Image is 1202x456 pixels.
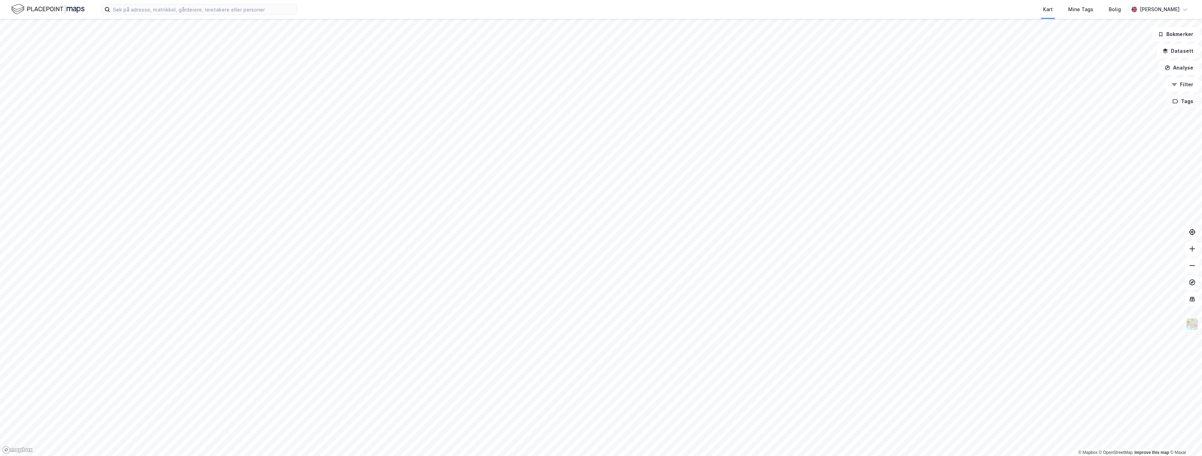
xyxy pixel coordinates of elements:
button: Filter [1166,78,1199,92]
div: Kart [1043,5,1053,14]
a: OpenStreetMap [1099,450,1133,455]
img: Z [1186,318,1199,331]
input: Søk på adresse, matrikkel, gårdeiere, leietakere eller personer [110,4,297,15]
div: Bolig [1109,5,1121,14]
button: Bokmerker [1152,27,1199,41]
a: Mapbox [1078,450,1098,455]
button: Analyse [1159,61,1199,75]
img: logo.f888ab2527a4732fd821a326f86c7f29.svg [11,3,85,15]
iframe: Chat Widget [1167,422,1202,456]
button: Datasett [1157,44,1199,58]
button: Tags [1167,94,1199,108]
a: Mapbox homepage [2,446,33,454]
a: Improve this map [1135,450,1169,455]
div: Mine Tags [1068,5,1093,14]
div: [PERSON_NAME] [1140,5,1180,14]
